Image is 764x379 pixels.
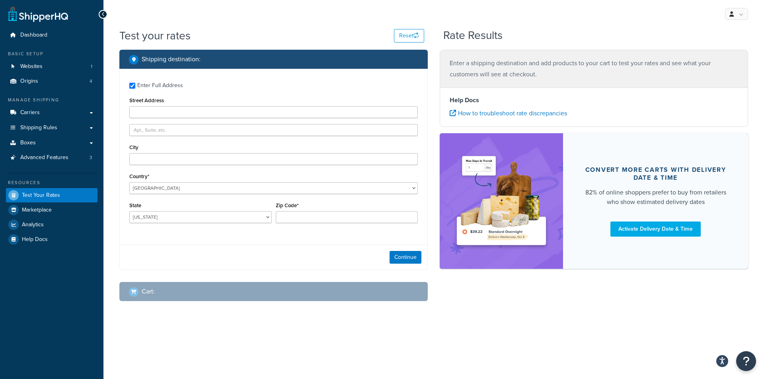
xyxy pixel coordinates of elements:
a: Carriers [6,105,97,120]
a: Dashboard [6,28,97,43]
span: Analytics [22,222,44,228]
span: Dashboard [20,32,47,39]
a: Help Docs [6,232,97,247]
span: Websites [20,63,43,70]
a: Advanced Features3 [6,150,97,165]
h4: Help Docs [450,95,738,105]
a: Activate Delivery Date & Time [610,222,701,237]
label: Zip Code* [276,202,298,208]
input: Apt., Suite, etc. [129,124,418,136]
p: Enter a shipping destination and add products to your cart to test your rates and see what your c... [450,58,738,80]
a: Test Your Rates [6,188,97,202]
h1: Test your rates [119,28,191,43]
li: Advanced Features [6,150,97,165]
li: Websites [6,59,97,74]
h2: Shipping destination : [142,56,201,63]
span: Shipping Rules [20,124,57,131]
span: Test Your Rates [22,192,60,199]
span: Carriers [20,109,40,116]
span: 4 [90,78,92,85]
h2: Cart : [142,288,155,295]
a: Marketplace [6,203,97,217]
h2: Rate Results [443,29,503,42]
div: Basic Setup [6,51,97,57]
input: Enter Full Address [129,83,135,89]
label: Street Address [129,97,164,103]
label: City [129,144,138,150]
span: 1 [91,63,92,70]
span: Help Docs [22,236,48,243]
div: Resources [6,179,97,186]
label: State [129,202,141,208]
a: Analytics [6,218,97,232]
a: Origins4 [6,74,97,89]
button: Continue [390,251,421,264]
div: 82% of online shoppers prefer to buy from retailers who show estimated delivery dates [582,188,729,207]
span: 3 [90,154,92,161]
span: Boxes [20,140,36,146]
div: Enter Full Address [137,80,183,91]
span: Marketplace [22,207,52,214]
li: Origins [6,74,97,89]
div: Manage Shipping [6,97,97,103]
button: Reset [394,29,424,43]
button: Open Resource Center [736,351,756,371]
label: Country* [129,173,149,179]
a: Shipping Rules [6,121,97,135]
div: Convert more carts with delivery date & time [582,166,729,182]
span: Origins [20,78,38,85]
a: Boxes [6,136,97,150]
img: feature-image-ddt-36eae7f7280da8017bfb280eaccd9c446f90b1fe08728e4019434db127062ab4.png [452,145,551,257]
a: Websites1 [6,59,97,74]
a: How to troubleshoot rate discrepancies [450,109,567,118]
span: Advanced Features [20,154,68,161]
